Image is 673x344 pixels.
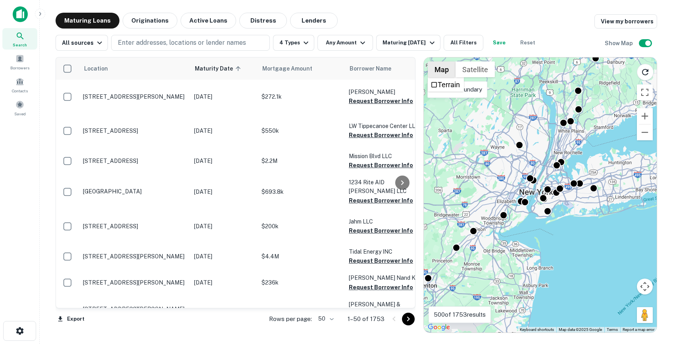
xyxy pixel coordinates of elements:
p: $693.8k [262,187,341,196]
p: [STREET_ADDRESS] [83,223,186,230]
p: [DATE] [194,92,254,101]
p: Enter addresses, locations or lender names [118,38,246,48]
p: $2.2M [262,157,341,165]
img: Google [426,322,452,333]
th: Location [79,57,190,80]
button: Reload search area [637,64,654,80]
button: Toggle fullscreen view [637,84,653,100]
button: Export [56,313,87,325]
div: 0 0 [424,57,657,333]
span: Contacts [12,88,28,94]
p: Rows per page: [269,314,312,324]
button: Save your search to get updates of matches that match your search criteria. [486,35,512,51]
button: Any Amount [317,35,373,51]
iframe: Chat Widget [633,255,673,293]
a: Borrowers [2,51,37,73]
span: Mortgage Amount [262,64,323,73]
button: Request Borrower Info [349,226,413,235]
p: [DATE] [194,126,254,135]
button: Show street map [428,61,456,77]
span: Borrowers [10,65,29,71]
p: 1–50 of 1753 [348,314,385,324]
th: Mortgage Amount [258,57,345,80]
p: $4.4M [262,252,341,261]
button: Request Borrower Info [349,130,413,140]
a: Search [2,28,37,50]
button: Originations [123,13,177,29]
span: Location [84,64,108,73]
button: Enter addresses, locations or lender names [111,35,270,51]
a: Open this area in Google Maps (opens a new window) [426,322,452,333]
p: 500 of 1753 results [434,310,486,319]
button: Request Borrower Info [349,256,413,266]
button: Request Borrower Info [349,283,413,292]
ul: Show street map [428,77,464,92]
button: Distress [239,13,287,29]
p: $236k [262,278,341,287]
p: [DATE] [194,278,254,287]
a: Contacts [2,74,37,96]
div: All sources [62,38,104,48]
a: View my borrowers [594,14,657,29]
li: Terrain [429,78,463,91]
button: Go to next page [402,313,415,325]
label: Terrain [438,80,460,89]
p: [DATE] [194,157,254,165]
th: Borrower Name [345,57,432,80]
p: [DATE] [194,252,254,261]
button: All sources [56,35,108,51]
p: [STREET_ADDRESS] [83,127,186,134]
span: Saved [14,111,26,117]
button: Request Borrower Info [349,161,413,170]
th: Maturity Date [190,57,258,80]
p: [STREET_ADDRESS][PERSON_NAME] [83,93,186,100]
span: Borrower Name [350,64,391,73]
p: [STREET_ADDRESS][PERSON_NAME] [83,253,186,260]
p: Mission Blvd LLC [349,152,428,161]
button: Reset [515,35,540,51]
img: capitalize-icon.png [13,6,28,22]
p: $272.1k [262,92,341,101]
button: Request Borrower Info [349,96,413,106]
p: [STREET_ADDRESS][PERSON_NAME] [83,306,186,313]
p: $550k [262,126,341,135]
button: Zoom out [637,124,653,140]
a: Saved [2,97,37,118]
p: [PERSON_NAME] [349,88,428,96]
button: Maturing Loans [56,13,119,29]
p: [STREET_ADDRESS][PERSON_NAME] [83,279,186,286]
span: Search [13,42,27,48]
button: Keyboard shortcuts [520,327,554,333]
button: Zoom in [637,108,653,124]
p: Jahm LLC [349,217,428,226]
button: All Filters [444,35,483,51]
span: Maturity Date [195,64,243,73]
p: [GEOGRAPHIC_DATA] [83,188,186,195]
p: [DATE] [194,187,254,196]
button: Request Borrower Info [349,196,413,205]
div: Maturing [DATE] [383,38,436,48]
p: [PERSON_NAME] Nand K [349,273,428,282]
a: Terms (opens in new tab) [607,327,618,332]
button: Lenders [290,13,338,29]
h6: Show Map [605,39,634,48]
p: $200k [262,222,341,231]
p: Tidal Energy INC [349,247,428,256]
button: Show satellite imagery [456,61,495,77]
a: Report a map error [623,327,654,332]
button: Drag Pegman onto the map to open Street View [637,307,653,323]
p: [DATE] [194,222,254,231]
button: Maturing [DATE] [376,35,440,51]
div: 50 [315,313,335,325]
p: [PERSON_NAME] & [PERSON_NAME] LLC [349,300,428,317]
p: LW Tippecanoe Center LLC [349,122,428,130]
span: Map data ©2025 Google [559,327,602,332]
p: 1234 Rite AID [PERSON_NAME] LLC [349,178,428,195]
button: 4 Types [273,35,314,51]
p: [STREET_ADDRESS] [83,157,186,164]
